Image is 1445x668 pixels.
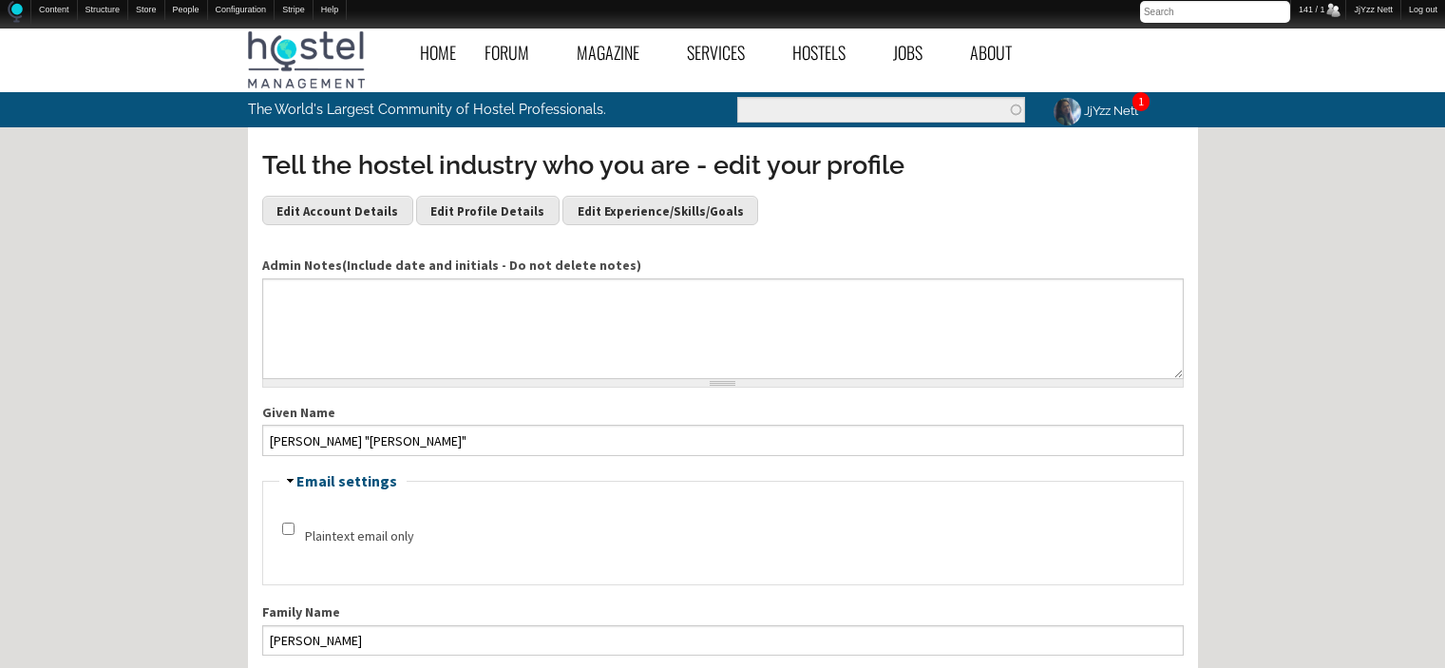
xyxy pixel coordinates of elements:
[737,97,1025,123] input: Enter the terms you wish to search for.
[1138,94,1144,108] a: 1
[248,92,644,126] p: The World's Largest Community of Hostel Professionals.
[262,196,413,224] a: Edit Account Details
[879,31,956,74] a: Jobs
[470,31,562,74] a: Forum
[778,31,879,74] a: Hostels
[562,196,758,224] a: Edit Experience/Skills/Goals
[262,147,1184,183] h3: Tell the hostel industry who you are - edit your profile
[416,196,560,224] a: Edit Profile Details
[1140,1,1290,23] input: Search
[296,471,397,490] a: Email settings
[262,602,1184,622] label: Family Name
[1039,92,1150,129] a: JjYzz Nett
[305,526,414,546] label: Plaintext email only
[282,523,295,535] input: Check this option if you do not wish to receive email messages with graphics and styles.
[248,31,365,88] img: Hostel Management Home
[262,256,1184,276] label: Admin Notes(Include date and initials - Do not delete notes)
[673,31,778,74] a: Services
[262,403,1184,423] label: Given Name
[406,31,470,74] a: Home
[1051,95,1084,128] img: JjYzz Nett's picture
[562,31,673,74] a: Magazine
[956,31,1045,74] a: About
[8,1,23,23] img: Home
